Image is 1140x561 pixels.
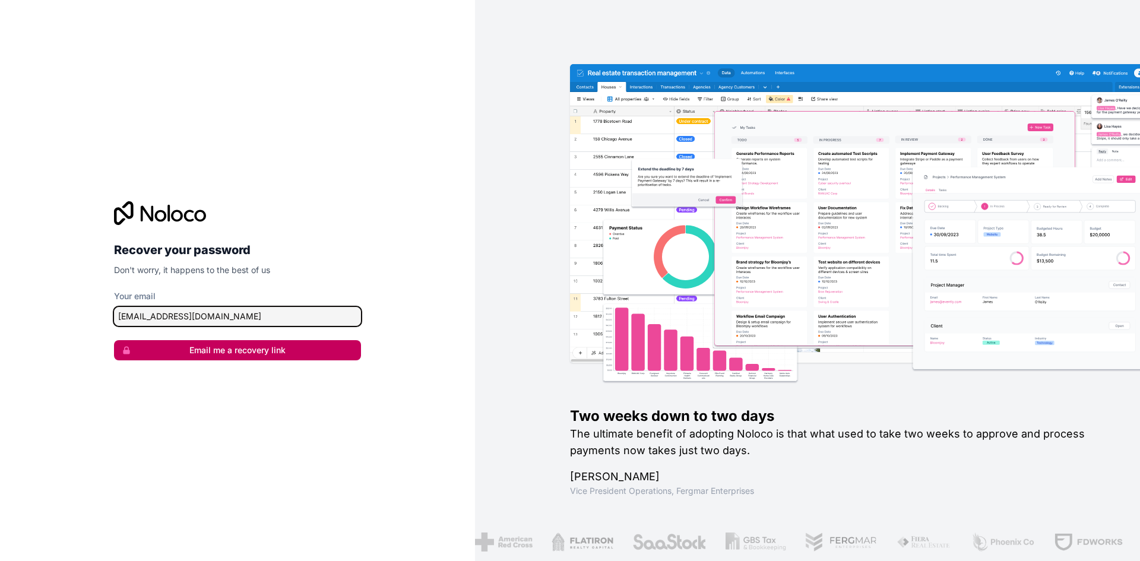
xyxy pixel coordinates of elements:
label: Your email [114,290,156,302]
img: /assets/phoenix-BREaitsQ.png [970,533,1034,552]
p: Don't worry, it happens to the best of us [114,264,361,276]
input: email [114,307,361,326]
h2: Recover your password [114,239,361,261]
img: /assets/fiera-fwj2N5v4.png [895,533,951,552]
img: /assets/saastock-C6Zbiodz.png [631,533,706,552]
h1: Vice President Operations , Fergmar Enterprises [570,485,1102,497]
h1: [PERSON_NAME] [570,468,1102,485]
img: /assets/fdworks-Bi04fVtw.png [1053,533,1122,552]
img: /assets/gbstax-C-GtDUiK.png [725,533,786,552]
img: /assets/flatiron-C8eUkumj.png [551,533,612,552]
h1: Two weeks down to two days [570,407,1102,426]
button: Email me a recovery link [114,340,361,360]
img: /assets/american-red-cross-BAupjrZR.png [474,533,532,552]
img: /assets/fergmar-CudnrXN5.png [804,533,876,552]
h2: The ultimate benefit of adopting Noloco is that what used to take two weeks to approve and proces... [570,426,1102,459]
